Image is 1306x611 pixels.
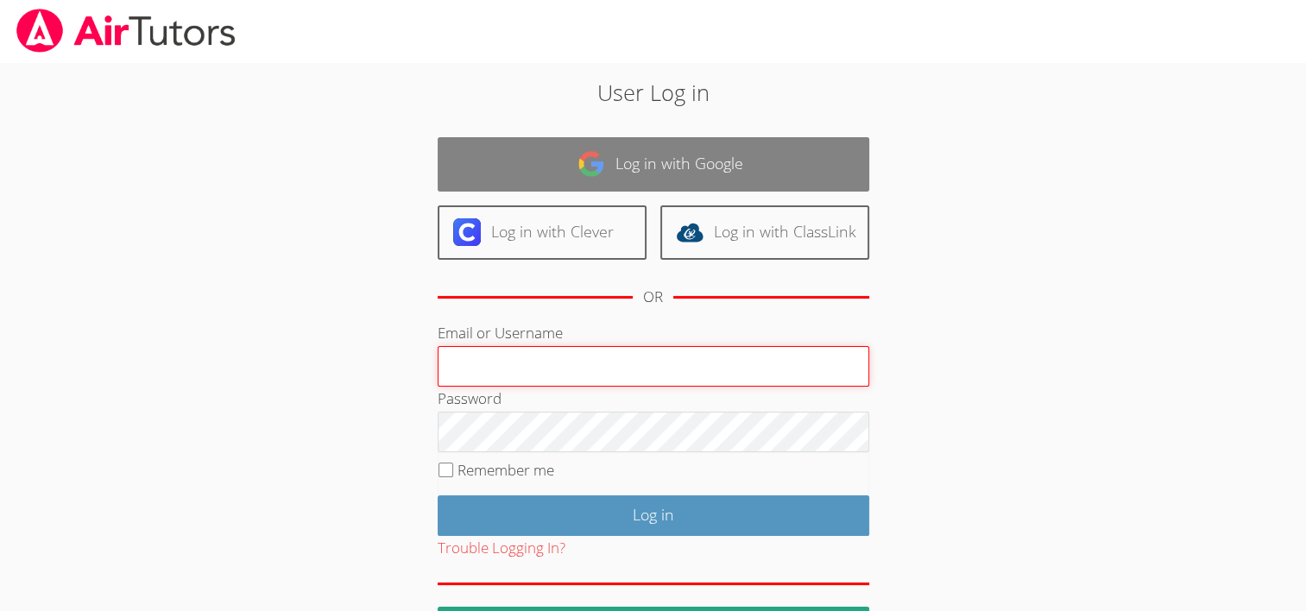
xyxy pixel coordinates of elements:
a: Log in with ClassLink [660,205,869,260]
a: Log in with Clever [438,205,647,260]
img: airtutors_banner-c4298cdbf04f3fff15de1276eac7730deb9818008684d7c2e4769d2f7ddbe033.png [15,9,237,53]
img: classlink-logo-d6bb404cc1216ec64c9a2012d9dc4662098be43eaf13dc465df04b49fa7ab582.svg [676,218,703,246]
div: OR [643,285,663,310]
label: Remember me [457,460,554,480]
label: Password [438,388,502,408]
input: Log in [438,495,869,536]
img: clever-logo-6eab21bc6e7a338710f1a6ff85c0baf02591cd810cc4098c63d3a4b26e2feb20.svg [453,218,481,246]
h2: User Log in [300,76,1006,109]
a: Log in with Google [438,137,869,192]
button: Trouble Logging In? [438,536,565,561]
label: Email or Username [438,323,563,343]
img: google-logo-50288ca7cdecda66e5e0955fdab243c47b7ad437acaf1139b6f446037453330a.svg [577,150,605,178]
